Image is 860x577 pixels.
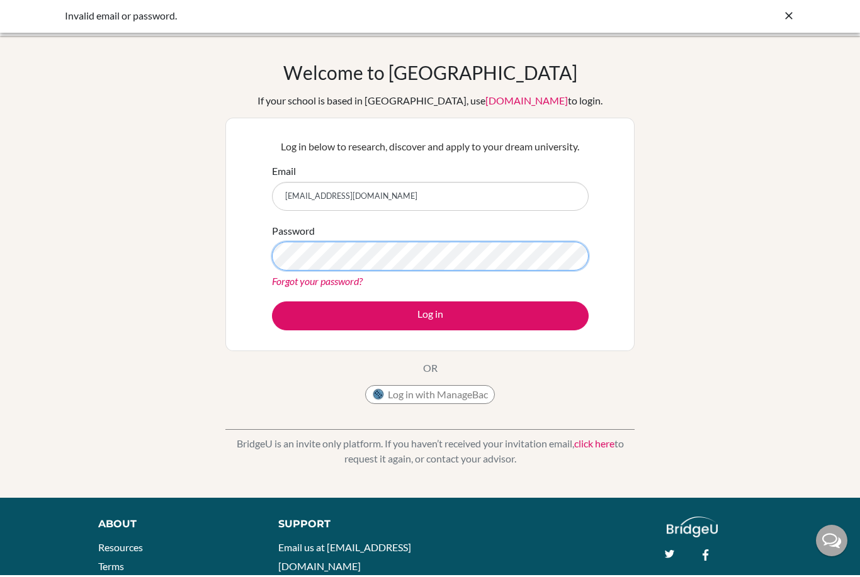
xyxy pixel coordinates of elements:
[574,439,614,451] a: click here
[272,225,315,240] label: Password
[485,96,568,108] a: [DOMAIN_NAME]
[98,543,143,555] a: Resources
[365,387,495,406] button: Log in with ManageBac
[98,518,250,534] div: About
[272,277,363,289] a: Forgot your password?
[257,95,603,110] div: If your school is based in [GEOGRAPHIC_DATA], use to login.
[225,438,635,468] p: BridgeU is an invite only platform. If you haven’t received your invitation email, to request it ...
[278,543,411,574] a: Email us at [EMAIL_ADDRESS][DOMAIN_NAME]
[272,141,589,156] p: Log in below to research, discover and apply to your dream university.
[30,9,65,20] span: Ayuda
[283,63,577,86] h1: Welcome to [GEOGRAPHIC_DATA]
[272,165,296,181] label: Email
[667,518,718,539] img: logo_white@2x-f4f0deed5e89b7ecb1c2cc34c3e3d731f90f0f143d5ea2071677605dd97b5244.png
[272,303,589,332] button: Log in
[423,362,438,378] p: OR
[65,10,606,25] div: Invalid email or password.
[278,518,417,534] div: Support
[98,562,124,574] a: Terms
